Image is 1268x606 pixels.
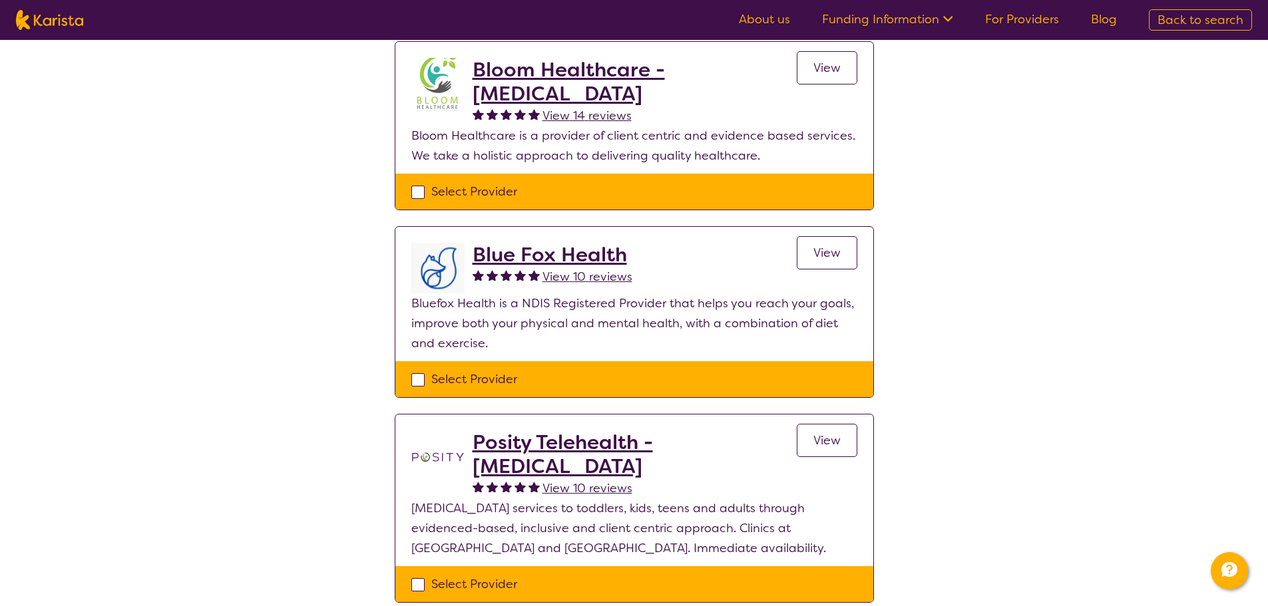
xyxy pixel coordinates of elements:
[501,108,512,120] img: fullstar
[1158,12,1243,28] span: Back to search
[473,481,484,492] img: fullstar
[1211,552,1248,589] button: Channel Menu
[473,430,797,478] a: Posity Telehealth - [MEDICAL_DATA]
[515,269,526,281] img: fullstar
[813,60,841,76] span: View
[515,108,526,120] img: fullstar
[411,430,465,484] img: t1bslo80pcylnzwjhndq.png
[797,51,857,84] a: View
[797,236,857,269] a: View
[501,269,512,281] img: fullstar
[528,269,540,281] img: fullstar
[822,11,953,27] a: Funding Information
[487,108,498,120] img: fullstar
[473,243,632,267] a: Blue Fox Health
[411,126,857,166] p: Bloom Healthcare is a provider of client centric and evidence based services. We take a holistic ...
[985,11,1059,27] a: For Providers
[542,269,632,285] span: View 10 reviews
[813,245,841,261] span: View
[487,481,498,492] img: fullstar
[739,11,790,27] a: About us
[1091,11,1117,27] a: Blog
[515,481,526,492] img: fullstar
[411,58,465,111] img: kyxjko9qh2ft7c3q1pd9.jpg
[542,480,632,496] span: View 10 reviews
[411,498,857,558] p: [MEDICAL_DATA] services to toddlers, kids, teens and adults through evidenced-based, inclusive an...
[542,267,632,287] a: View 10 reviews
[813,432,841,448] span: View
[797,424,857,457] a: View
[411,243,465,293] img: lyehhyr6avbivpacwqcf.png
[473,108,484,120] img: fullstar
[16,10,83,30] img: Karista logo
[501,481,512,492] img: fullstar
[542,106,632,126] a: View 14 reviews
[528,108,540,120] img: fullstar
[1149,9,1252,31] a: Back to search
[542,478,632,498] a: View 10 reviews
[473,269,484,281] img: fullstar
[528,481,540,492] img: fullstar
[411,293,857,353] p: Bluefox Health is a NDIS Registered Provider that helps you reach your goals, improve both your p...
[473,58,797,106] a: Bloom Healthcare - [MEDICAL_DATA]
[542,108,632,124] span: View 14 reviews
[487,269,498,281] img: fullstar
